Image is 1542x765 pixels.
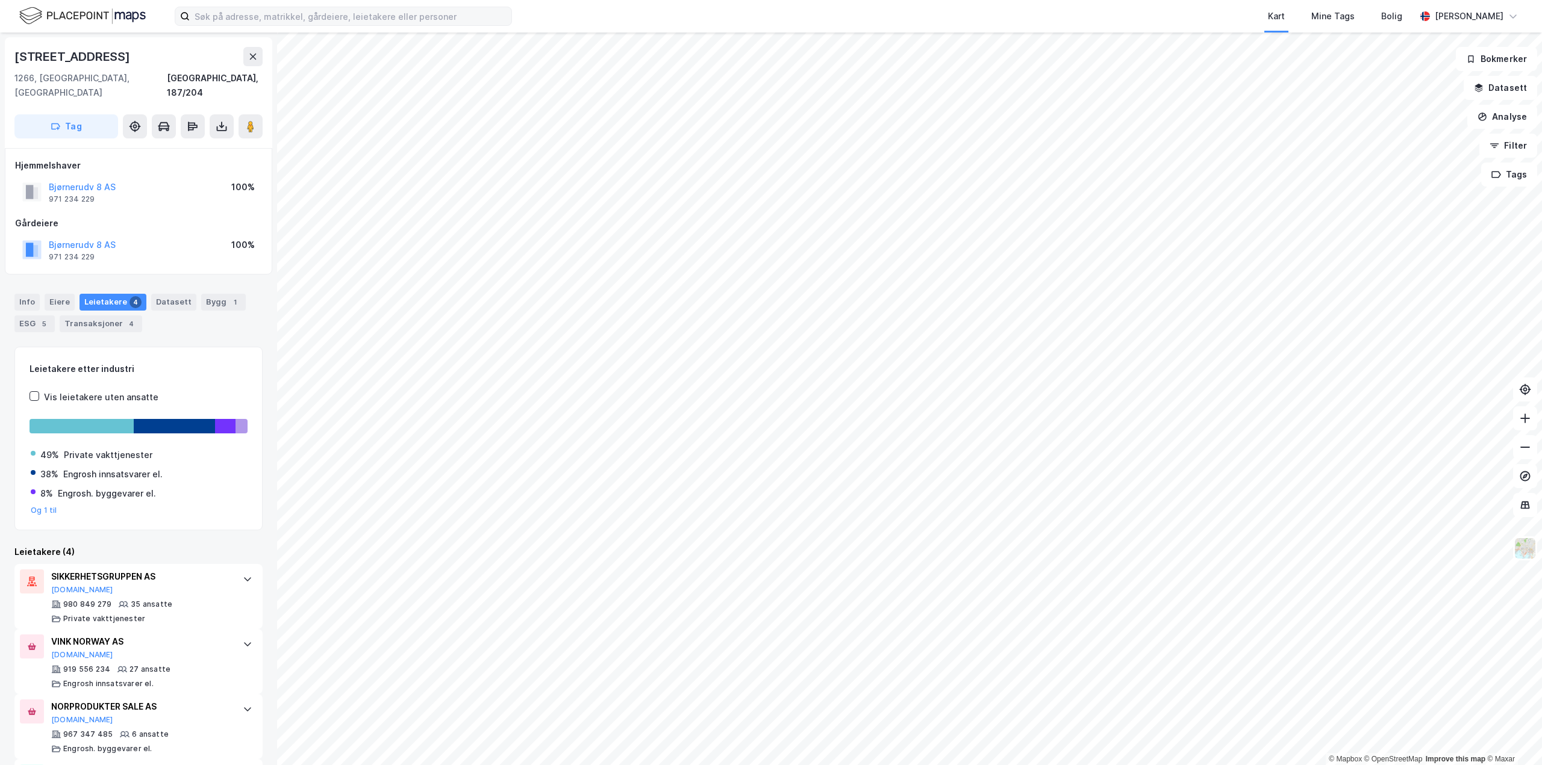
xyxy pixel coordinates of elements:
button: Analyse [1467,105,1537,129]
button: Filter [1479,134,1537,158]
div: 971 234 229 [49,252,95,262]
div: [GEOGRAPHIC_DATA], 187/204 [167,71,263,100]
div: 1 [229,296,241,308]
div: 35 ansatte [131,599,172,609]
div: Kart [1268,9,1285,23]
div: ESG [14,315,55,332]
a: Mapbox [1329,755,1362,763]
div: Gårdeiere [15,216,262,231]
div: Leietakere (4) [14,545,263,559]
div: Bolig [1381,9,1402,23]
div: Engrosh. byggevarer el. [58,486,156,501]
button: [DOMAIN_NAME] [51,650,113,660]
button: [DOMAIN_NAME] [51,585,113,595]
div: 49% [40,448,59,462]
div: Eiere [45,294,75,311]
div: VINK NORWAY AS [51,634,231,649]
div: 38% [40,467,58,482]
button: Bokmerker [1456,47,1537,71]
div: Vis leietakere uten ansatte [44,390,158,404]
div: 919 556 234 [63,664,110,674]
div: 4 [125,318,137,330]
div: Kontrollprogram for chat [1482,707,1542,765]
div: 100% [231,180,255,194]
div: 5 [38,318,50,330]
button: Og 1 til [31,506,57,515]
div: NORPRODUKTER SALE AS [51,699,231,714]
div: Transaksjoner [60,315,142,332]
a: Improve this map [1426,755,1485,763]
div: Leietakere etter industri [30,362,248,376]
button: Datasett [1464,76,1537,100]
div: Hjemmelshaver [15,158,262,173]
div: Private vakttjenester [64,448,152,462]
div: Engrosh innsatsvarer el. [63,679,154,689]
div: 27 ansatte [130,664,170,674]
div: Private vakttjenester [63,614,145,624]
div: Mine Tags [1311,9,1355,23]
div: Leietakere [80,294,146,311]
div: [STREET_ADDRESS] [14,47,133,66]
a: OpenStreetMap [1364,755,1423,763]
div: Info [14,294,40,311]
div: 100% [231,238,255,252]
div: [PERSON_NAME] [1435,9,1503,23]
div: SIKKERHETSGRUPPEN AS [51,569,231,584]
iframe: Chat Widget [1482,707,1542,765]
div: 967 347 485 [63,729,113,739]
button: Tag [14,114,118,138]
div: Datasett [151,294,196,311]
div: Engrosh. byggevarer el. [63,744,152,754]
div: 1266, [GEOGRAPHIC_DATA], [GEOGRAPHIC_DATA] [14,71,167,100]
div: Engrosh innsatsvarer el. [63,467,163,482]
div: 4 [130,296,142,308]
div: 971 234 229 [49,194,95,204]
div: 6 ansatte [132,729,169,739]
button: [DOMAIN_NAME] [51,715,113,725]
div: Bygg [201,294,246,311]
input: Søk på adresse, matrikkel, gårdeiere, leietakere eller personer [190,7,511,25]
img: logo.f888ab2527a4732fd821a326f86c7f29.svg [19,5,146,26]
div: 980 849 279 [63,599,111,609]
button: Tags [1481,163,1537,187]
div: 8% [40,486,53,501]
img: Z [1514,537,1537,560]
